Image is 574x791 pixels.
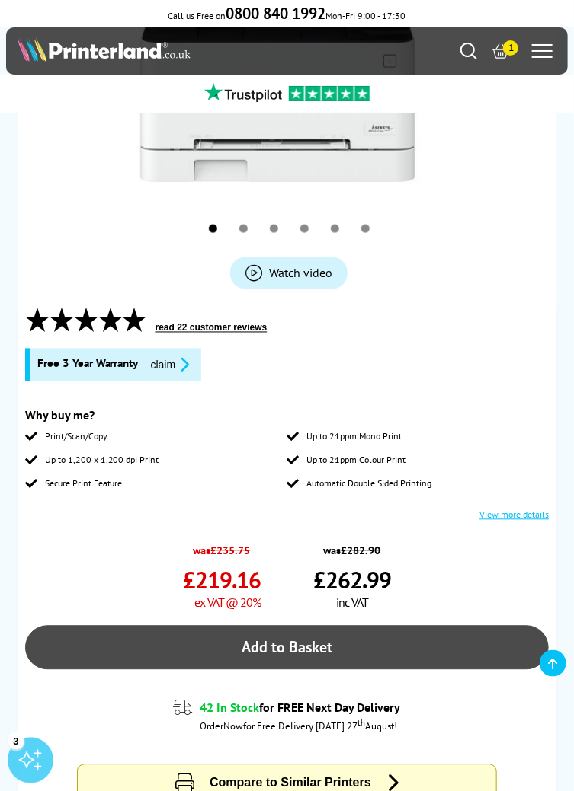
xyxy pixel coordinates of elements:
span: Up to 21ppm Colour Print [306,455,406,466]
strike: £282.90 [341,544,380,558]
span: Order for Free Delivery [DATE] 27 August! [200,720,398,733]
span: £262.99 [313,566,391,595]
img: Printerland Logo [18,37,191,62]
span: Automatic Double Sided Printing [306,478,431,490]
a: 1 [492,43,509,59]
span: Secure Print Feature [45,478,123,490]
button: promo-description [146,356,194,374]
span: was [183,536,261,558]
div: 3 [8,732,24,749]
a: Printerland Logo [18,37,287,65]
a: View more details [479,509,549,521]
img: trustpilot rating [197,83,289,102]
span: Up to 1,200 x 1,200 dpi Print [45,455,159,466]
a: 0800 840 1992 [226,10,326,21]
div: Why buy me? [25,408,550,431]
span: inc VAT [336,595,368,611]
span: ex VAT @ 20% [194,595,261,611]
span: 1 [503,40,518,56]
a: Search [460,43,477,59]
a: Product_All_Videos [230,257,348,289]
div: for FREE Next Day Delivery [200,700,401,716]
button: read 22 customer reviews [151,322,272,334]
span: Watch video [269,266,332,281]
img: trustpilot rating [289,86,370,101]
sup: th [358,717,366,728]
span: 42 In Stock [200,700,260,716]
a: Add to Basket [25,626,550,670]
div: modal_delivery [25,700,550,733]
strike: £235.75 [211,544,251,558]
span: Compare to Similar Printers [210,777,371,789]
span: Now [224,720,244,733]
span: £219.16 [183,566,261,595]
span: Free 3 Year Warranty [37,356,139,374]
span: was [313,536,391,558]
span: Print/Scan/Copy [45,431,107,442]
b: 0800 840 1992 [226,4,326,24]
span: Up to 21ppm Mono Print [306,431,402,442]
